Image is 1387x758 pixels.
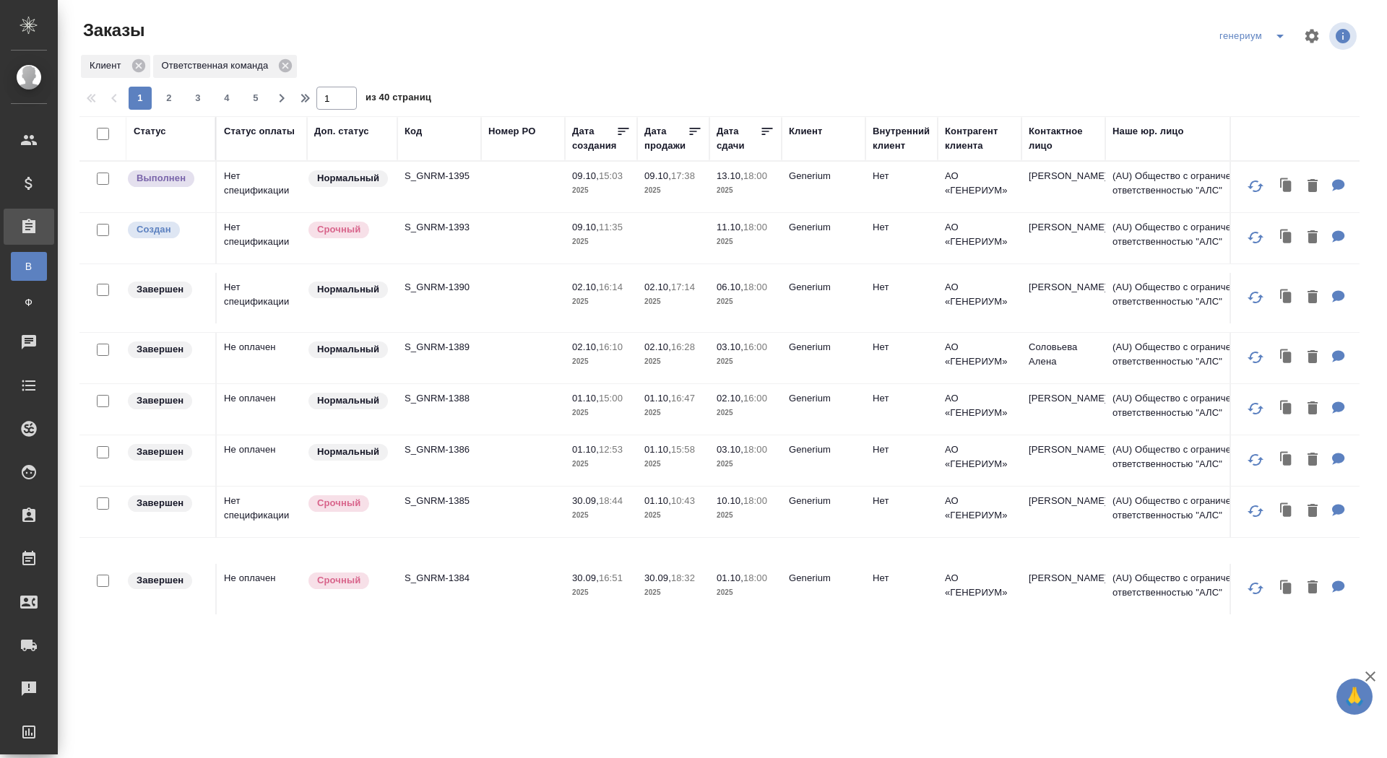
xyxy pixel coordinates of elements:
[1273,223,1300,253] button: Клонировать
[644,572,671,583] p: 30.09,
[1342,681,1367,712] span: 🙏
[126,443,208,462] div: Выставляет КМ при направлении счета или после выполнения всех работ/сдачи заказа клиенту. Окончат...
[572,170,599,181] p: 09.10,
[572,354,630,369] p: 2025
[137,342,183,357] p: Завершен
[1238,340,1273,375] button: Обновить
[1216,25,1295,48] div: split button
[789,494,858,508] p: Generium
[1021,333,1105,383] td: Соловьева Алена
[1300,343,1325,373] button: Удалить
[671,572,695,583] p: 18:32
[1021,213,1105,263] td: [PERSON_NAME]
[217,213,307,263] td: Нет спецификации
[217,487,307,537] td: Нет спецификации
[1273,573,1300,603] button: Клонировать
[153,55,298,78] div: Ответственная команда
[599,222,623,232] p: 11:35
[743,393,767,404] p: 16:00
[945,124,1014,153] div: Контрагент клиента
[572,585,630,600] p: 2025
[137,393,183,408] p: Завершен
[1105,384,1279,435] td: (AU) Общество с ограниченной ответственностью "АЛС"
[162,58,274,73] p: Ответственная команда
[317,222,360,237] p: Срочный
[307,443,390,462] div: Статус по умолчанию для стандартных заказов
[18,295,40,310] span: Ф
[789,391,858,406] p: Generium
[671,495,695,506] p: 10:43
[126,494,208,513] div: Выставляет КМ при направлении счета или после выполнения всех работ/сдачи заказа клиенту. Окончат...
[405,571,474,585] p: S_GNRM-1384
[1273,497,1300,526] button: Клонировать
[1238,571,1273,606] button: Обновить
[644,282,671,292] p: 02.10,
[186,87,209,110] button: 3
[488,124,535,139] div: Номер PO
[644,295,702,309] p: 2025
[717,508,774,523] p: 2025
[1336,679,1373,715] button: 🙏
[945,169,1014,198] p: АО «ГЕНЕРИУМ»
[217,384,307,435] td: Не оплачен
[644,508,702,523] p: 2025
[307,571,390,591] div: Выставляется автоматически, если на указанный объем услуг необходимо больше времени в стандартном...
[1105,564,1279,614] td: (AU) Общество с ограниченной ответственностью "АЛС"
[215,91,238,105] span: 4
[307,169,390,188] div: Статус по умолчанию для стандартных заказов
[717,282,743,292] p: 06.10,
[644,393,671,404] p: 01.10,
[717,341,743,352] p: 03.10,
[1029,124,1098,153] div: Контактное лицо
[789,220,858,235] p: Generium
[134,124,166,139] div: Статус
[1238,443,1273,477] button: Обновить
[215,87,238,110] button: 4
[717,124,760,153] div: Дата сдачи
[873,571,930,585] p: Нет
[217,435,307,486] td: Не оплачен
[572,572,599,583] p: 30.09,
[789,443,858,457] p: Generium
[11,252,47,281] a: В
[717,295,774,309] p: 2025
[717,393,743,404] p: 02.10,
[317,393,379,408] p: Нормальный
[1105,213,1279,263] td: (AU) Общество с ограниченной ответственностью "АЛС"
[1273,394,1300,424] button: Клонировать
[671,393,695,404] p: 16:47
[1329,22,1360,50] span: Посмотреть информацию
[945,443,1014,471] p: АО «ГЕНЕРИУМ»
[1300,445,1325,475] button: Удалить
[217,273,307,323] td: Нет спецификации
[405,220,474,235] p: S_GNRM-1393
[873,124,930,153] div: Внутренний клиент
[572,406,630,420] p: 2025
[1105,333,1279,383] td: (AU) Общество с ограниченной ответственностью "АЛС"
[717,354,774,369] p: 2025
[1273,283,1300,313] button: Клонировать
[945,280,1014,309] p: АО «ГЕНЕРИУМ»
[572,222,599,232] p: 09.10,
[644,495,671,506] p: 01.10,
[789,571,858,585] p: Generium
[1021,273,1105,323] td: [PERSON_NAME]
[137,222,171,237] p: Создан
[11,288,47,317] a: Ф
[945,494,1014,523] p: АО «ГЕНЕРИУМ»
[945,571,1014,600] p: АО «ГЕНЕРИУМ»
[1295,19,1329,53] span: Настроить таблицу
[307,391,390,411] div: Статус по умолчанию для стандартных заказов
[743,341,767,352] p: 16:00
[671,282,695,292] p: 17:14
[572,457,630,471] p: 2025
[1300,573,1325,603] button: Удалить
[217,333,307,383] td: Не оплачен
[405,340,474,354] p: S_GNRM-1389
[366,89,431,110] span: из 40 страниц
[1300,497,1325,526] button: Удалить
[18,259,40,274] span: В
[405,494,474,508] p: S_GNRM-1385
[126,340,208,360] div: Выставляет КМ при направлении счета или после выполнения всех работ/сдачи заказа клиенту. Окончат...
[1238,220,1273,255] button: Обновить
